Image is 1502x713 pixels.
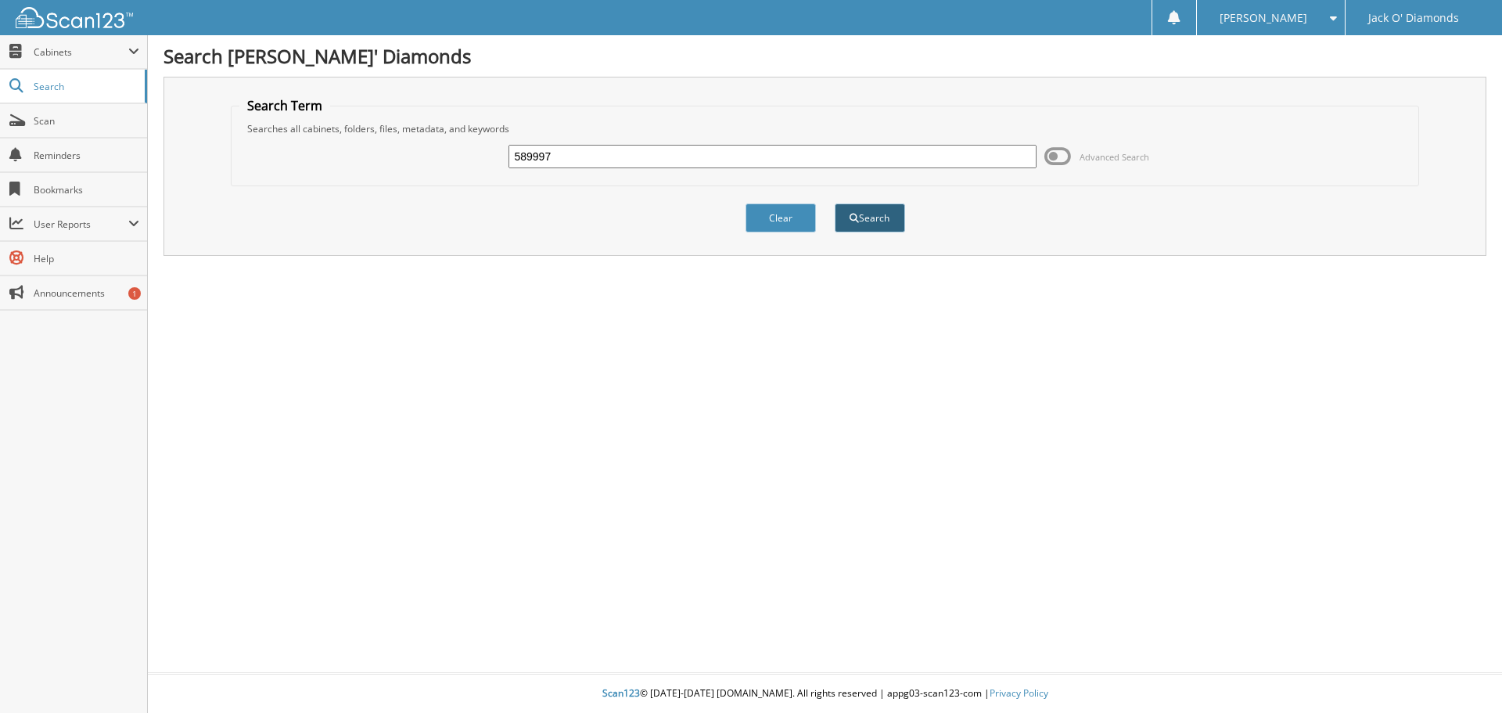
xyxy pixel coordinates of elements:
[128,287,141,300] div: 1
[990,686,1048,700] a: Privacy Policy
[148,675,1502,713] div: © [DATE]-[DATE] [DOMAIN_NAME]. All rights reserved | appg03-scan123-com |
[239,122,1411,135] div: Searches all cabinets, folders, files, metadata, and keywords
[34,286,139,300] span: Announcements
[1424,638,1502,713] iframe: Chat Widget
[1368,13,1459,23] span: Jack O' Diamonds
[34,149,139,162] span: Reminders
[1080,151,1149,163] span: Advanced Search
[34,252,139,265] span: Help
[602,686,640,700] span: Scan123
[34,218,128,231] span: User Reports
[34,80,137,93] span: Search
[239,97,330,114] legend: Search Term
[16,7,133,28] img: scan123-logo-white.svg
[1220,13,1307,23] span: [PERSON_NAME]
[34,45,128,59] span: Cabinets
[746,203,816,232] button: Clear
[163,43,1486,69] h1: Search [PERSON_NAME]' Diamonds
[835,203,905,232] button: Search
[34,183,139,196] span: Bookmarks
[34,114,139,128] span: Scan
